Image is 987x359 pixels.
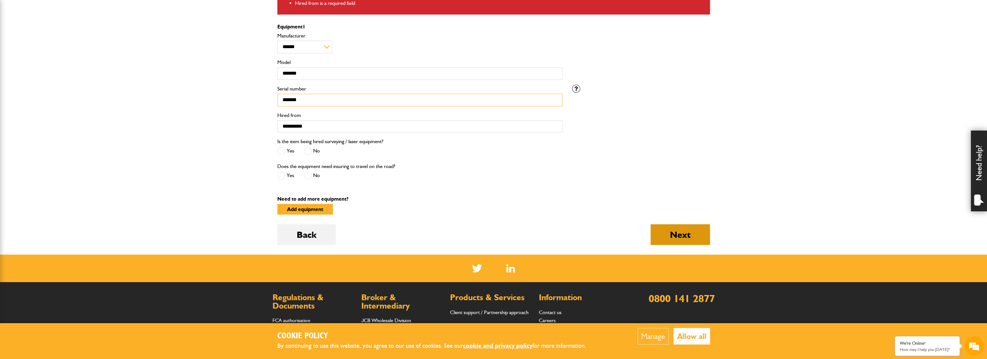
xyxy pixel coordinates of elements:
[277,204,333,215] button: Add equipment
[304,147,320,155] label: No
[506,264,515,272] img: Linked In
[277,341,597,351] p: By continuing to use this website, you agree to our use of cookies. See our for more information.
[88,199,117,208] em: Start Chat
[277,224,336,245] button: Back
[361,317,411,323] a: JCB Wholesale Division
[8,117,118,194] textarea: Type your message and hit 'Enter'
[272,317,310,323] a: FCA authorisation
[277,60,562,65] label: Model
[277,24,562,29] p: Equipment
[8,98,118,112] input: Enter your phone number
[450,293,532,302] h2: Products & Services
[472,264,482,272] img: Twitter
[673,328,710,344] button: Allow all
[277,196,710,202] p: Need to add more equipment?
[303,24,305,30] span: 1
[8,79,118,93] input: Enter your email address
[971,131,987,211] div: Need help?
[272,293,355,310] h2: Regulations & Documents
[277,147,294,155] label: Yes
[539,317,556,323] a: Careers
[651,224,710,245] button: Next
[450,309,529,315] a: Client support / Partnership approach
[539,309,561,315] a: Contact us
[506,264,515,272] a: LinkedIn
[106,3,121,19] div: Minimize live chat window
[463,342,532,349] a: cookie and privacy policy
[277,164,395,169] label: Does the equipment need insuring to travel on the road?
[649,292,715,305] a: 0800 141 2877
[11,36,27,45] img: d_20077148190_company_1631870298795_20077148190
[900,341,955,346] div: We're Online!
[361,293,444,310] h2: Broker & Intermediary
[277,331,597,341] h2: Cookie Policy
[900,347,955,352] p: How may I help you today?
[638,328,669,344] button: Manage
[539,293,621,302] h2: Information
[34,36,108,45] div: Chat with us now
[277,139,383,144] label: Is the item being hired surveying / laser equipment?
[304,172,320,180] label: No
[277,113,562,118] label: Hired from
[277,86,562,91] label: Serial number
[8,60,118,74] input: Enter your last name
[277,33,562,38] label: Manufacturer
[277,172,294,180] label: Yes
